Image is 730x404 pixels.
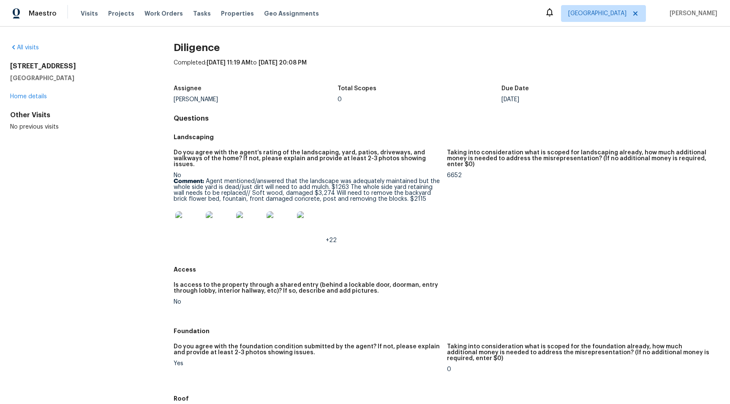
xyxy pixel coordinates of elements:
div: No [174,299,440,305]
h5: Total Scopes [338,86,376,92]
h5: Is access to the property through a shared entry (behind a lockable door, doorman, entry through ... [174,282,440,294]
div: 0 [447,366,713,372]
h5: Landscaping [174,133,720,141]
h5: Roof [174,394,720,403]
div: [DATE] [501,97,665,102]
div: No [174,172,440,243]
span: [DATE] 11:19 AM [207,60,251,66]
div: Other Visits [10,111,147,119]
h5: Taking into consideration what is scoped for the foundation already, how much additional money is... [447,344,713,361]
span: Work Orders [144,9,183,18]
span: Visits [81,9,98,18]
h5: Taking into consideration what is scoped for landscaping already, how much additional money is ne... [447,150,713,167]
h2: [STREET_ADDRESS] [10,62,147,70]
span: [DATE] 20:08 PM [259,60,307,66]
h4: Questions [174,114,720,123]
h5: Due Date [501,86,529,92]
h5: Assignee [174,86,202,92]
h5: Do you agree with the foundation condition submitted by the agent? If not, please explain and pro... [174,344,440,356]
div: [PERSON_NAME] [174,97,338,102]
a: Home details [10,94,47,100]
p: Agent mentioned/answered that the landscape was adequately maintained but the whole side yard is ... [174,178,440,202]
span: Tasks [193,11,211,16]
h5: Foundation [174,327,720,335]
div: Completed: to [174,59,720,81]
span: Maestro [29,9,57,18]
h2: Diligence [174,43,720,52]
span: Projects [108,9,134,18]
h5: Access [174,265,720,274]
h5: Do you agree with the agent’s rating of the landscaping, yard, patios, driveways, and walkways of... [174,150,440,167]
span: Geo Assignments [264,9,319,18]
b: Comment: [174,178,204,184]
h5: [GEOGRAPHIC_DATA] [10,74,147,82]
a: All visits [10,45,39,51]
div: Yes [174,361,440,366]
span: No previous visits [10,124,59,130]
span: Properties [221,9,254,18]
span: +22 [326,237,337,243]
div: 6652 [447,172,713,178]
span: [GEOGRAPHIC_DATA] [568,9,626,18]
div: 0 [338,97,501,102]
span: [PERSON_NAME] [666,9,717,18]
